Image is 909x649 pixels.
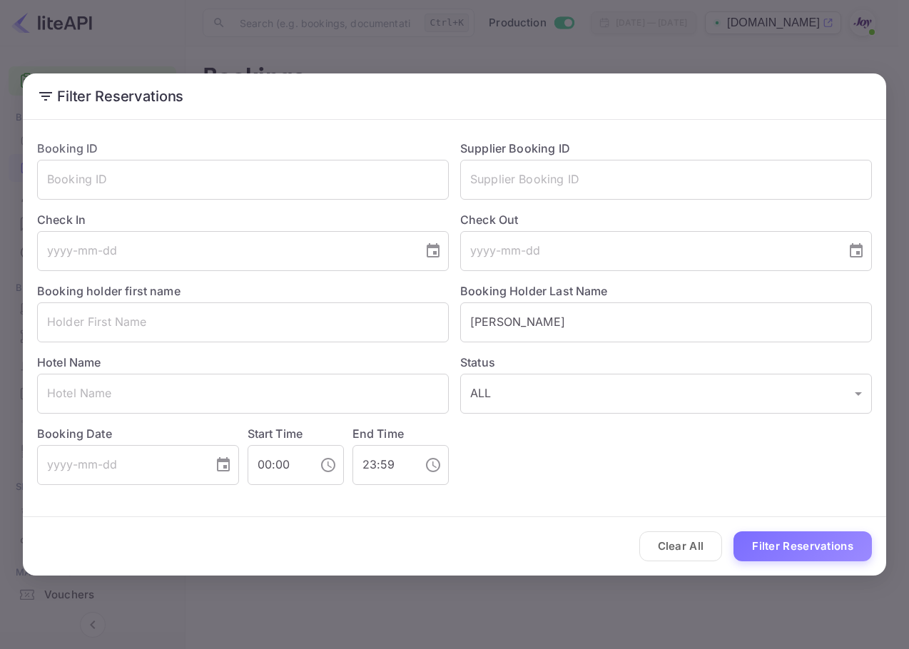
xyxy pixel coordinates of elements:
input: hh:mm [248,445,308,485]
label: End Time [352,426,404,441]
button: Choose date [419,237,447,265]
div: ALL [460,374,872,414]
input: yyyy-mm-dd [460,231,836,271]
button: Choose time, selected time is 12:00 AM [314,451,342,479]
button: Clear All [639,531,723,562]
input: Supplier Booking ID [460,160,872,200]
input: Booking ID [37,160,449,200]
h2: Filter Reservations [23,73,886,119]
label: Booking holder first name [37,284,181,298]
input: Hotel Name [37,374,449,414]
label: Hotel Name [37,355,101,369]
label: Check In [37,211,449,228]
input: yyyy-mm-dd [37,445,203,485]
button: Filter Reservations [733,531,872,562]
label: Check Out [460,211,872,228]
input: Holder Last Name [460,302,872,342]
label: Booking Date [37,425,239,442]
button: Choose time, selected time is 11:59 PM [419,451,447,479]
input: Holder First Name [37,302,449,342]
input: yyyy-mm-dd [37,231,413,271]
button: Choose date [209,451,238,479]
label: Booking ID [37,141,98,155]
input: hh:mm [352,445,413,485]
label: Start Time [248,426,303,441]
label: Status [460,354,872,371]
label: Booking Holder Last Name [460,284,608,298]
label: Supplier Booking ID [460,141,570,155]
button: Choose date [842,237,870,265]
